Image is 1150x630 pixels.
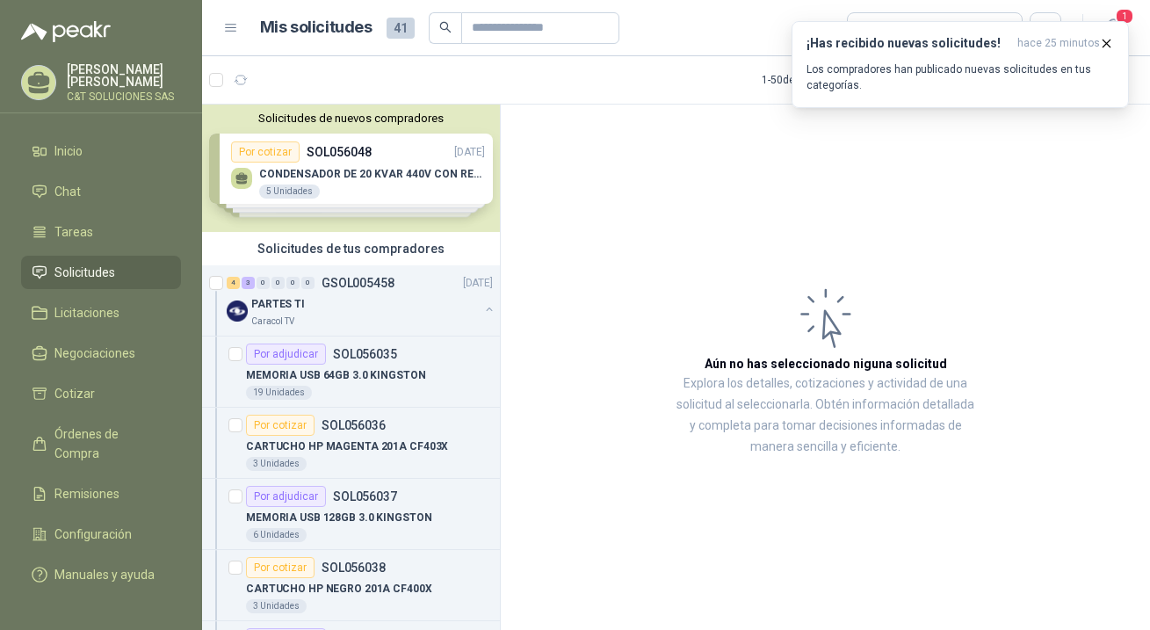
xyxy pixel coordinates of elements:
[21,417,181,470] a: Órdenes de Compra
[67,91,181,102] p: C&T SOLUCIONES SAS
[21,337,181,370] a: Negociaciones
[246,528,307,542] div: 6 Unidades
[54,384,95,403] span: Cotizar
[21,256,181,289] a: Solicitudes
[301,277,315,289] div: 0
[806,36,1010,51] h3: ¡Has recibido nuevas solicitudes!
[54,141,83,161] span: Inicio
[246,581,432,597] p: CARTUCHO HP NEGRO 201A CF400X
[21,558,181,591] a: Manuales y ayuda
[54,344,135,363] span: Negociaciones
[246,415,315,436] div: Por cotizar
[1115,8,1134,25] span: 1
[246,510,431,526] p: MEMORIA USB 128GB 3.0 KINGSTON
[227,301,248,322] img: Company Logo
[54,565,155,584] span: Manuales y ayuda
[21,215,181,249] a: Tareas
[246,457,307,471] div: 3 Unidades
[21,134,181,168] a: Inicio
[246,386,312,400] div: 19 Unidades
[260,15,372,40] h1: Mis solicitudes
[21,477,181,511] a: Remisiones
[676,373,974,458] p: Explora los detalles, cotizaciones y actividad de una solicitud al seleccionarla. Obtén informaci...
[21,377,181,410] a: Cotizar
[322,419,386,431] p: SOL056036
[705,354,947,373] h3: Aún no has seleccionado niguna solicitud
[54,263,115,282] span: Solicitudes
[54,525,132,544] span: Configuración
[286,277,300,289] div: 0
[246,367,426,384] p: MEMORIA USB 64GB 3.0 KINGSTON
[67,63,181,88] p: [PERSON_NAME] [PERSON_NAME]
[21,518,181,551] a: Configuración
[257,277,270,289] div: 0
[439,21,452,33] span: search
[54,484,119,503] span: Remisiones
[54,303,119,322] span: Licitaciones
[333,348,397,360] p: SOL056035
[1097,12,1129,44] button: 1
[246,599,307,613] div: 3 Unidades
[227,272,496,329] a: 4 3 0 0 0 0 GSOL005458[DATE] Company LogoPARTES TICaracol TV
[463,275,493,292] p: [DATE]
[246,438,448,455] p: CARTUCHO HP MAGENTA 201A CF403X
[322,561,386,574] p: SOL056038
[202,550,500,621] a: Por cotizarSOL056038CARTUCHO HP NEGRO 201A CF400X3 Unidades
[858,18,895,38] div: Todas
[246,344,326,365] div: Por adjudicar
[209,112,493,125] button: Solicitudes de nuevos compradores
[251,296,305,313] p: PARTES TI
[1017,36,1100,51] span: hace 25 minutos
[54,182,81,201] span: Chat
[251,315,294,329] p: Caracol TV
[54,424,164,463] span: Órdenes de Compra
[21,175,181,208] a: Chat
[21,296,181,329] a: Licitaciones
[202,105,500,232] div: Solicitudes de nuevos compradoresPor cotizarSOL056048[DATE] CONDENSADOR DE 20 KVAR 440V CON RESIS...
[387,18,415,39] span: 41
[806,62,1114,93] p: Los compradores han publicado nuevas solicitudes en tus categorías.
[246,557,315,578] div: Por cotizar
[333,490,397,503] p: SOL056037
[792,21,1129,108] button: ¡Has recibido nuevas solicitudes!hace 25 minutos Los compradores han publicado nuevas solicitudes...
[21,21,111,42] img: Logo peakr
[246,486,326,507] div: Por adjudicar
[54,222,93,242] span: Tareas
[202,408,500,479] a: Por cotizarSOL056036CARTUCHO HP MAGENTA 201A CF403X3 Unidades
[202,479,500,550] a: Por adjudicarSOL056037MEMORIA USB 128GB 3.0 KINGSTON6 Unidades
[322,277,394,289] p: GSOL005458
[762,66,870,94] div: 1 - 50 de 187
[202,232,500,265] div: Solicitudes de tus compradores
[242,277,255,289] div: 3
[202,337,500,408] a: Por adjudicarSOL056035MEMORIA USB 64GB 3.0 KINGSTON19 Unidades
[271,277,285,289] div: 0
[227,277,240,289] div: 4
